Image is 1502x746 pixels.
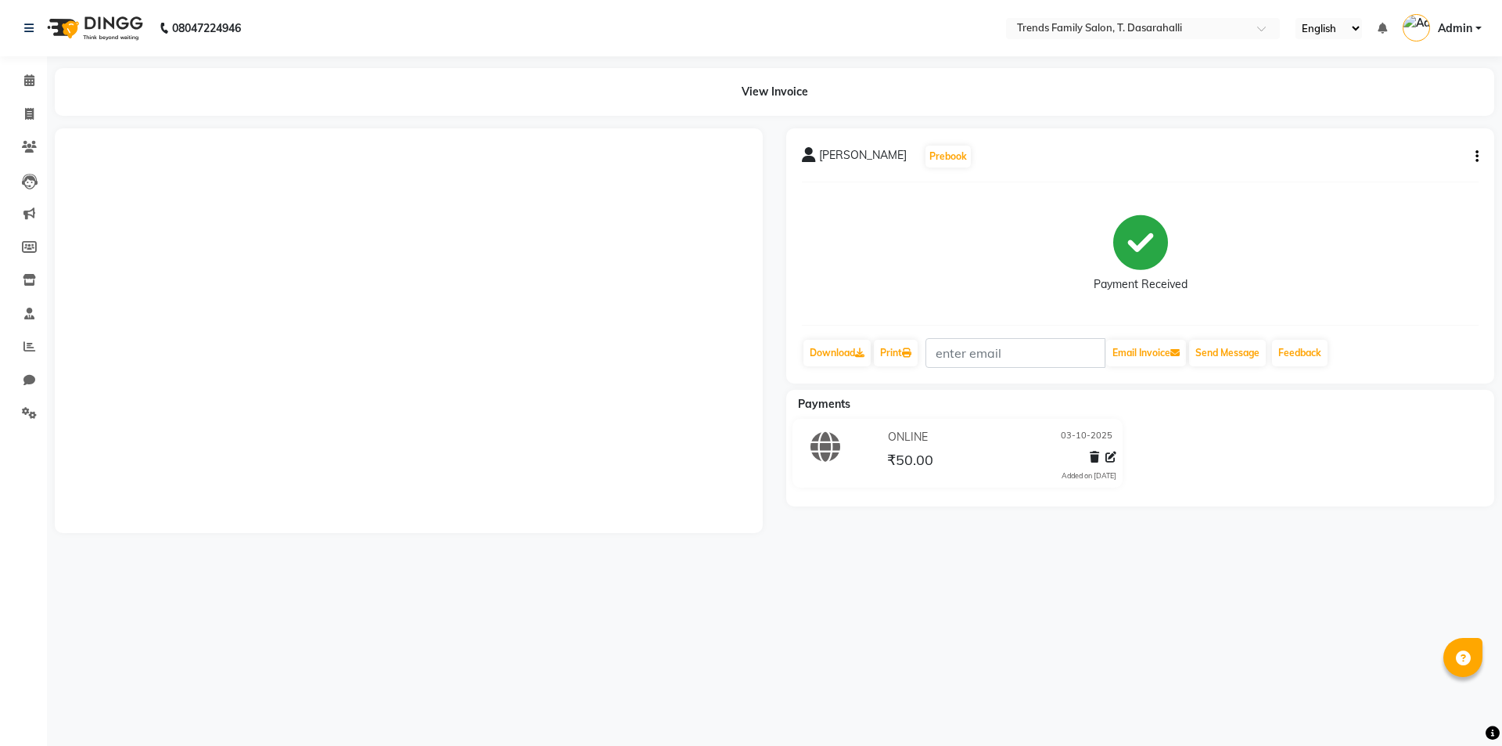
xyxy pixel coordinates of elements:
[803,340,871,366] a: Download
[1062,470,1116,481] div: Added on [DATE]
[1272,340,1328,366] a: Feedback
[925,146,971,168] button: Prebook
[888,429,928,445] span: ONLINE
[874,340,918,366] a: Print
[925,338,1105,368] input: enter email
[1436,683,1486,730] iframe: chat widget
[1106,340,1186,366] button: Email Invoice
[1061,429,1112,445] span: 03-10-2025
[1189,340,1266,366] button: Send Message
[819,147,907,169] span: [PERSON_NAME]
[798,397,850,411] span: Payments
[1438,20,1472,37] span: Admin
[40,6,147,50] img: logo
[55,68,1494,116] div: View Invoice
[887,451,933,473] span: ₹50.00
[172,6,241,50] b: 08047224946
[1094,276,1188,293] div: Payment Received
[1403,14,1430,41] img: Admin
